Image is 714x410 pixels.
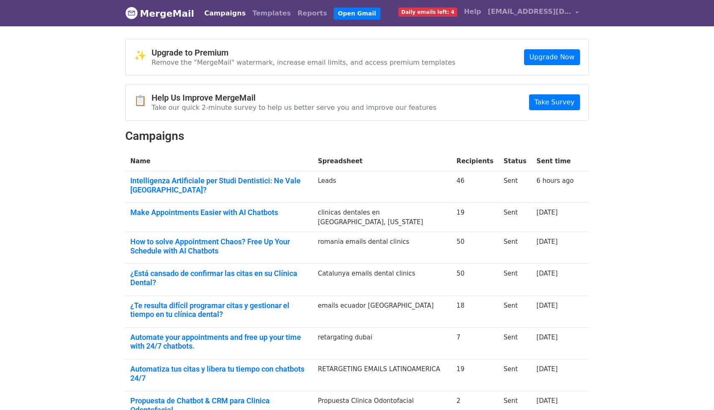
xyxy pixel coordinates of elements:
td: 19 [451,203,499,232]
a: MergeMail [125,5,194,22]
img: MergeMail logo [125,7,138,19]
a: ¿Te resulta difícil programar citas y gestionar el tiempo en tu clínica dental? [130,301,308,319]
td: RETARGETING EMAILS LATINOAMERICA [313,359,451,391]
td: Sent [499,296,532,327]
h2: Campaigns [125,129,589,143]
th: Recipients [451,152,499,171]
td: Leads [313,171,451,203]
a: 6 hours ago [537,177,574,185]
h4: Help Us Improve MergeMail [152,93,436,103]
th: Status [499,152,532,171]
a: Make Appointments Easier with AI Chatbots [130,208,308,217]
a: Campaigns [201,5,249,22]
td: Catalunya emails dental clinics [313,264,451,296]
td: 19 [451,359,499,391]
th: Sent time [532,152,579,171]
td: Sent [499,359,532,391]
td: Sent [499,232,532,264]
a: Take Survey [529,94,580,110]
a: [DATE] [537,334,558,341]
a: [DATE] [537,365,558,373]
a: [DATE] [537,238,558,245]
td: emails ecuador [GEOGRAPHIC_DATA] [313,296,451,327]
th: Name [125,152,313,171]
span: 📋 [134,95,152,107]
a: Templates [249,5,294,22]
a: Automate your appointments and free up your time with 24/7 chatbots. [130,333,308,351]
td: 50 [451,264,499,296]
a: Intelligenza Artificiale per Studi Dentistici: Ne Vale [GEOGRAPHIC_DATA]? [130,176,308,194]
td: Sent [499,264,532,296]
h4: Upgrade to Premium [152,48,456,58]
span: ✨ [134,50,152,62]
td: 50 [451,232,499,264]
td: 18 [451,296,499,327]
a: Automatiza tus citas y libera tu tiempo con chatbots 24/7 [130,364,308,382]
a: [EMAIL_ADDRESS][DOMAIN_NAME] [484,3,582,23]
a: [DATE] [537,397,558,405]
a: Reports [294,5,331,22]
a: [DATE] [537,302,558,309]
td: 7 [451,327,499,359]
a: [DATE] [537,209,558,216]
span: [EMAIL_ADDRESS][DOMAIN_NAME] [488,7,571,17]
td: Sent [499,327,532,359]
a: Daily emails left: 4 [395,3,461,20]
a: Upgrade Now [524,49,580,65]
a: ¿Está cansado de confirmar las citas en su Clínica Dental? [130,269,308,287]
td: Sent [499,171,532,203]
a: [DATE] [537,270,558,277]
td: 46 [451,171,499,203]
td: clinicas dentales en [GEOGRAPHIC_DATA], [US_STATE] [313,203,451,232]
th: Spreadsheet [313,152,451,171]
a: How to solve Appointment Chaos? Free Up Your Schedule with AI Chatbots [130,237,308,255]
a: Help [461,3,484,20]
span: Daily emails left: 4 [398,8,457,17]
td: retargating dubai [313,327,451,359]
p: Take our quick 2-minute survey to help us better serve you and improve our features [152,103,436,112]
p: Remove the "MergeMail" watermark, increase email limits, and access premium templates [152,58,456,67]
td: romania emails dental clinics [313,232,451,264]
a: Open Gmail [334,8,380,20]
td: Sent [499,203,532,232]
